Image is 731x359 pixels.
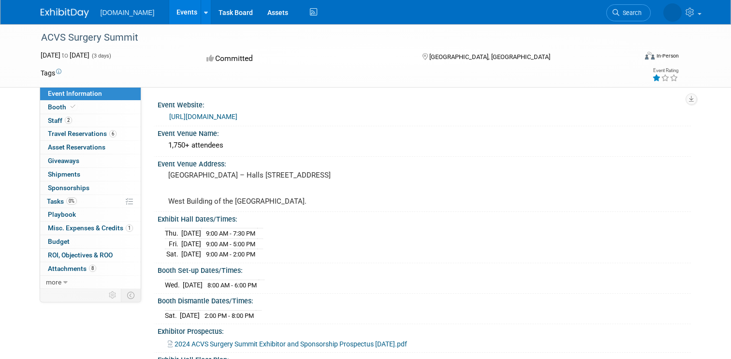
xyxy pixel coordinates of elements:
span: 8:00 AM - 6:00 PM [207,282,257,289]
span: 9:00 AM - 7:30 PM [206,230,255,237]
div: Event Format [585,50,679,65]
div: Booth Set-up Dates/Times: [158,263,691,275]
td: Thu. [165,228,181,239]
div: ACVS Surgery Summit [38,29,625,46]
td: [DATE] [181,249,201,259]
span: 9:00 AM - 5:00 PM [206,240,255,248]
div: Committed [204,50,407,67]
span: (3 days) [91,53,111,59]
a: ROI, Objectives & ROO [40,249,141,262]
span: 2024 ACVS Surgery Summit Exhibitor and Sponsorship Prospectus [DATE].pdf [175,340,407,348]
span: [DATE] [DATE] [41,51,89,59]
td: Toggle Event Tabs [121,289,141,301]
a: more [40,276,141,289]
td: [DATE] [181,228,201,239]
div: Event Rating [652,68,678,73]
a: 2024 ACVS Surgery Summit Exhibitor and Sponsorship Prospectus [DATE].pdf [168,340,407,348]
a: Event Information [40,87,141,100]
div: Event Website: [158,98,691,110]
span: Event Information [48,90,102,97]
span: Search [619,9,642,16]
i: Booth reservation complete [71,104,75,109]
a: Asset Reservations [40,141,141,154]
a: Search [606,4,651,21]
span: [DOMAIN_NAME] [101,9,155,16]
td: [DATE] [183,280,203,290]
span: Sponsorships [48,184,89,192]
td: Tags [41,68,61,78]
span: Misc. Expenses & Credits [48,224,133,232]
span: Staff [48,117,72,124]
a: Giveaways [40,154,141,167]
span: Asset Reservations [48,143,105,151]
span: Shipments [48,170,80,178]
td: Sat. [165,249,181,259]
a: Booth [40,101,141,114]
span: 6 [109,130,117,137]
span: Travel Reservations [48,130,117,137]
div: Event Venue Name: [158,126,691,138]
a: Attachments8 [40,262,141,275]
span: 1 [126,224,133,232]
span: Playbook [48,210,76,218]
td: Sat. [165,310,180,320]
span: Giveaways [48,157,79,165]
a: Budget [40,235,141,248]
td: Fri. [165,239,181,249]
span: 0% [66,197,77,205]
div: 1,750+ attendees [165,138,684,153]
a: Misc. Expenses & Credits1 [40,222,141,235]
div: Event Venue Address: [158,157,691,169]
a: Tasks0% [40,195,141,208]
span: 2:00 PM - 8:00 PM [205,312,254,319]
a: Sponsorships [40,181,141,194]
span: 8 [89,265,96,272]
img: Lucas Smith [663,3,682,22]
img: Format-Inperson.png [645,52,655,60]
span: Booth [48,103,77,111]
a: Playbook [40,208,141,221]
span: 9:00 AM - 2:00 PM [206,251,255,258]
a: Staff2 [40,114,141,127]
a: Shipments [40,168,141,181]
span: Tasks [47,197,77,205]
div: In-Person [656,52,679,60]
span: more [46,278,61,286]
a: [URL][DOMAIN_NAME] [169,113,237,120]
img: ExhibitDay [41,8,89,18]
td: [DATE] [181,239,201,249]
span: 2 [65,117,72,124]
div: Exhibitor Prospectus: [158,324,691,336]
td: Wed. [165,280,183,290]
td: [DATE] [180,310,200,320]
td: Personalize Event Tab Strip [104,289,121,301]
pre: [GEOGRAPHIC_DATA] – Halls [STREET_ADDRESS] West Building of the [GEOGRAPHIC_DATA]. [168,171,369,206]
span: Budget [48,238,70,245]
div: Booth Dismantle Dates/Times: [158,294,691,306]
a: Travel Reservations6 [40,127,141,140]
div: Exhibit Hall Dates/Times: [158,212,691,224]
span: Attachments [48,265,96,272]
span: ROI, Objectives & ROO [48,251,113,259]
span: [GEOGRAPHIC_DATA], [GEOGRAPHIC_DATA] [429,53,550,60]
span: to [60,51,70,59]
